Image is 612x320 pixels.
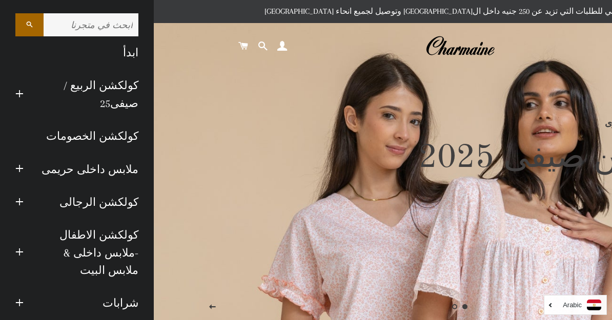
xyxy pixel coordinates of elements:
input: ابحث في متجرنا [44,13,138,36]
a: كولكشن الخصومات [8,120,146,153]
a: كولكشن الرجالى [31,186,146,219]
a: تحميل الصور 2 [450,302,460,312]
a: Arabic [549,300,601,310]
i: Arabic [563,302,582,308]
img: Charmaine Egypt [425,35,495,57]
a: ابدأ [8,36,146,69]
a: شرابات [31,287,146,319]
button: الصفحه السابقة [200,294,226,320]
a: كولكشن الربيع / صيفى25 [31,69,146,120]
a: كولكشن الاطفال -ملابس داخلى & ملابس البيت [31,219,146,287]
a: ملابس داخلى حريمى [31,153,146,186]
a: الصفحه 1current [460,302,470,312]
